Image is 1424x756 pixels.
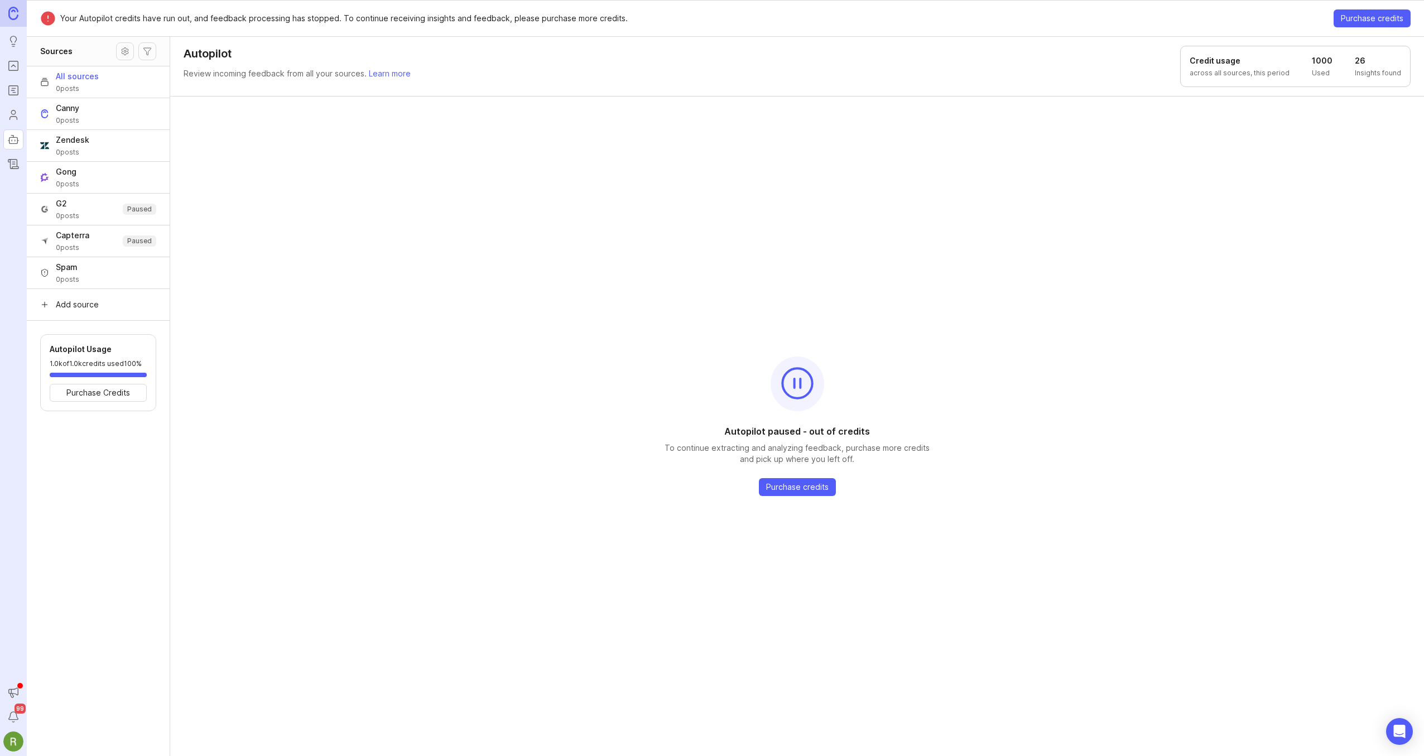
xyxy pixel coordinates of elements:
button: Spam0posts [27,257,170,288]
h1: Credit usage [1190,55,1290,66]
h1: Autopilot paused - out of credits [724,425,870,438]
span: Zendesk [56,134,89,146]
span: 0 posts [56,148,89,157]
button: CapterraCapterra0postsPaused [27,225,170,257]
a: Changelog [3,154,23,174]
p: Insights found [1355,69,1401,78]
p: Your Autopilot credits have run out, and feedback processing has stopped. To continue receiving i... [60,13,628,24]
img: Ryan Duguid [3,731,23,752]
a: Autopilot [3,129,23,150]
h1: Autopilot [184,46,232,61]
p: Review incoming feedback from all your sources. [184,68,411,79]
button: G2G20postsPaused [27,193,170,225]
a: Users [3,105,23,125]
img: Canny Home [8,7,18,20]
span: 0 posts [56,211,79,220]
p: across all sources, this period [1190,69,1290,78]
a: Portal [3,56,23,76]
a: Roadmaps [3,80,23,100]
button: CannyCanny0posts [27,98,170,129]
button: ZendeskZendesk0posts [27,129,170,161]
span: 0 posts [56,180,79,189]
img: Zendesk [40,141,49,150]
img: Capterra [40,237,49,245]
h1: Sources [40,46,73,57]
span: Purchase Credits [66,387,130,398]
span: Capterra [56,230,89,241]
h1: 26 [1355,55,1401,66]
img: Canny [40,109,49,118]
span: 0 posts [56,84,99,93]
img: Gong [40,173,49,182]
p: To continue extracting and analyzing feedback, purchase more credits and pick up where you left off. [663,442,931,465]
button: Announcements [3,682,23,702]
h6: Autopilot Usage [50,344,147,355]
span: 99 [15,704,26,714]
p: Paused [127,205,152,214]
button: Purchase credits [759,478,836,496]
h1: 1000 [1312,55,1332,66]
div: Open Intercom Messenger [1386,718,1413,745]
p: Paused [127,237,152,245]
span: Spam [56,262,79,273]
span: Gong [56,166,79,177]
span: 0 posts [56,275,79,284]
span: Canny [56,103,79,114]
span: G2 [56,198,79,209]
button: Add source [27,288,170,320]
a: Learn more [369,69,411,78]
button: Source settings [116,42,134,60]
img: G2 [40,205,49,214]
span: Add source [56,299,99,310]
button: All sources0posts [27,66,170,98]
span: Purchase credits [766,481,829,493]
span: 0 posts [56,243,89,252]
p: 1.0k of 1.0k credits used 100% [50,359,147,368]
span: 0 posts [56,116,79,125]
a: Ideas [3,31,23,51]
span: All sources [56,71,99,82]
span: Purchase credits [1341,13,1403,24]
p: Used [1312,69,1332,78]
button: Notifications [3,707,23,727]
button: GongGong0posts [27,161,170,193]
button: Purchase Credits [50,384,147,402]
button: Purchase credits [1334,9,1411,27]
button: Autopilot filters [138,42,156,60]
